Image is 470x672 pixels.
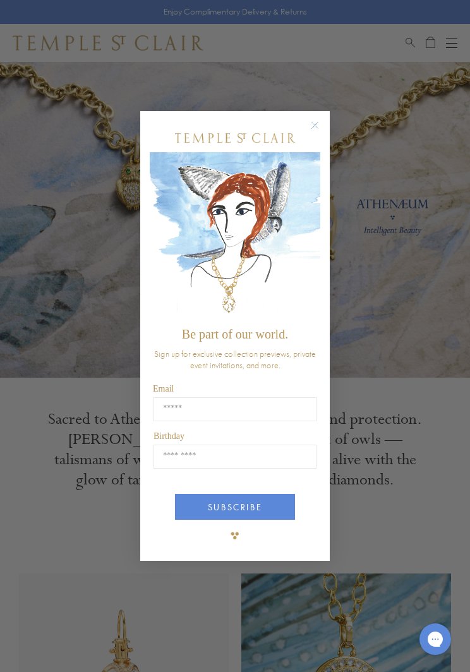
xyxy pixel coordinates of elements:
[313,124,329,140] button: Close dialog
[413,619,457,659] iframe: Gorgias live chat messenger
[153,384,174,393] span: Email
[175,494,295,520] button: SUBSCRIBE
[222,523,248,548] img: TSC
[182,327,288,341] span: Be part of our world.
[150,152,320,321] img: c4a9eb12-d91a-4d4a-8ee0-386386f4f338.jpeg
[154,431,184,441] span: Birthday
[154,397,316,421] input: Email
[175,133,295,143] img: Temple St. Clair
[154,348,316,371] span: Sign up for exclusive collection previews, private event invitations, and more.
